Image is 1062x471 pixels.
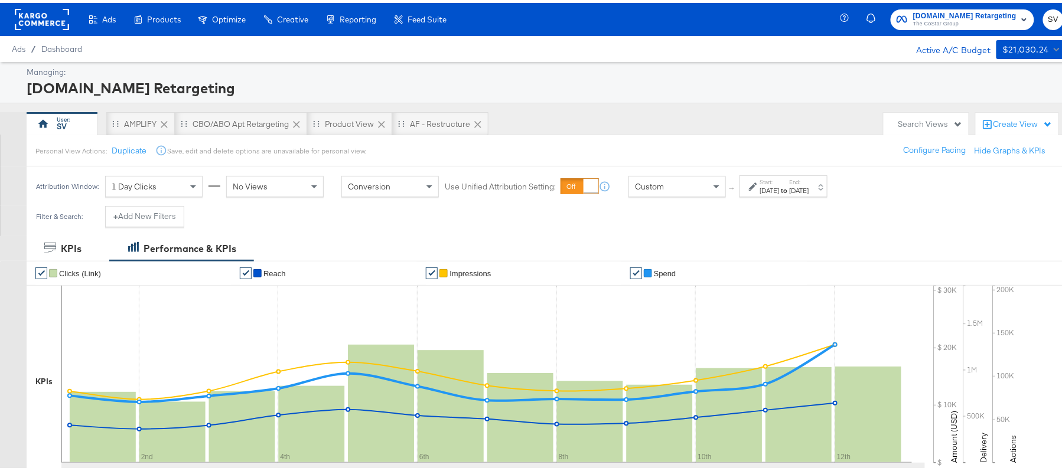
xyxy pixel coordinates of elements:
[35,373,53,384] div: KPIs
[27,75,1061,95] div: [DOMAIN_NAME] Retargeting
[727,184,738,188] span: ↑
[113,208,118,219] strong: +
[193,116,289,127] div: CBO/ABO Apt Retargeting
[760,175,780,183] label: Start:
[630,264,642,276] a: ✔
[35,264,47,276] a: ✔
[325,116,374,127] div: Product View
[1008,432,1019,460] text: Actions
[112,142,146,153] button: Duplicate
[277,12,308,21] span: Creative
[35,179,99,188] div: Attribution Window:
[124,116,157,127] div: AMPLIFY
[913,7,1017,19] span: [DOMAIN_NAME] Retargeting
[313,117,320,124] div: Drag to reorder tab
[654,266,676,275] span: Spend
[240,264,252,276] a: ✔
[112,117,119,124] div: Drag to reorder tab
[340,12,376,21] span: Reporting
[59,266,101,275] span: Clicks (Link)
[993,116,1053,127] div: Create View
[898,116,963,127] div: Search Views
[112,178,157,189] span: 1 Day Clicks
[144,239,236,253] div: Performance & KPIs
[1048,10,1059,24] span: SV
[27,64,1061,75] div: Managing:
[233,178,268,189] span: No Views
[895,137,975,158] button: Configure Pacing
[913,17,1017,26] span: The CoStar Group
[949,408,960,460] text: Amount (USD)
[426,264,438,276] a: ✔
[181,117,187,124] div: Drag to reorder tab
[348,178,390,189] span: Conversion
[35,143,107,153] div: Personal View Actions:
[410,116,470,127] div: AF - Restructure
[212,12,246,21] span: Optimize
[445,178,556,189] label: Use Unified Attribution Setting:
[780,183,790,192] strong: to
[105,203,184,224] button: +Add New Filters
[12,41,25,51] span: Ads
[263,266,286,275] span: Reach
[635,178,664,189] span: Custom
[790,183,809,192] div: [DATE]
[975,142,1046,153] button: Hide Graphs & KPIs
[61,239,82,253] div: KPIs
[57,118,67,129] div: SV
[167,143,366,153] div: Save, edit and delete options are unavailable for personal view.
[41,41,82,51] a: Dashboard
[979,430,989,460] text: Delivery
[398,117,405,124] div: Drag to reorder tab
[25,41,41,51] span: /
[790,175,809,183] label: End:
[760,183,780,192] div: [DATE]
[102,12,116,21] span: Ads
[1002,40,1049,54] div: $21,030.24
[904,37,991,55] div: Active A/C Budget
[35,210,83,218] div: Filter & Search:
[408,12,447,21] span: Feed Suite
[147,12,181,21] span: Products
[449,266,491,275] span: Impressions
[891,6,1034,27] button: [DOMAIN_NAME] RetargetingThe CoStar Group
